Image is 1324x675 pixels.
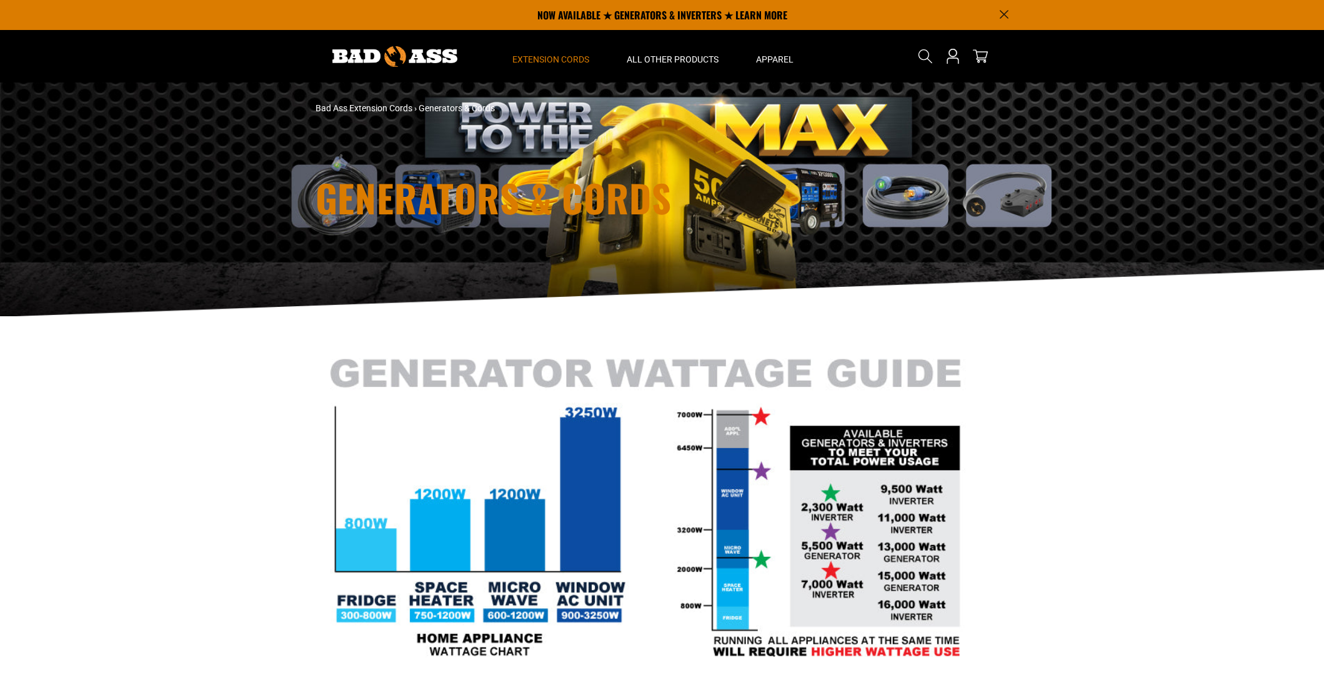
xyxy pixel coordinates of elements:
[737,30,812,82] summary: Apparel
[316,102,772,115] nav: breadcrumbs
[915,46,935,66] summary: Search
[316,179,772,216] h1: Generators & Cords
[316,103,412,113] a: Bad Ass Extension Cords
[494,30,608,82] summary: Extension Cords
[512,54,589,65] span: Extension Cords
[419,103,495,113] span: Generators & Cords
[608,30,737,82] summary: All Other Products
[414,103,417,113] span: ›
[756,54,794,65] span: Apparel
[332,46,457,67] img: Bad Ass Extension Cords
[627,54,719,65] span: All Other Products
